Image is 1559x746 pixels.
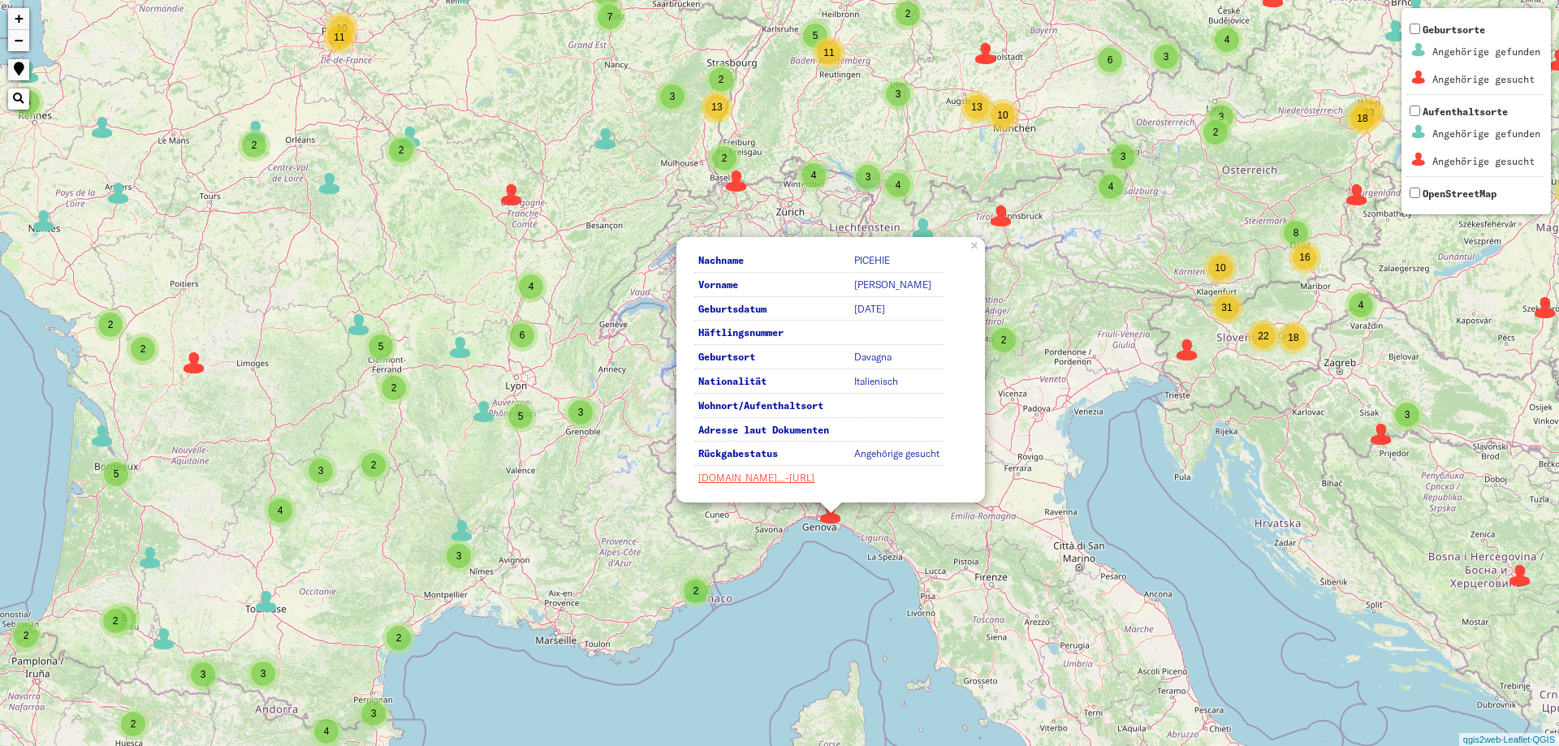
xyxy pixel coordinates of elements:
span: 22 [1258,330,1268,342]
span: 10 [1215,262,1225,274]
td: [DATE] [850,299,944,321]
span: 10 [997,110,1008,121]
td: Angehörige gefunden [1432,39,1541,65]
span: 3 [1164,51,1169,63]
th: Häftlingsnummer [694,322,849,345]
a: [DOMAIN_NAME]…-[URL] [698,472,814,484]
img: Aufenthaltsorte_1_Angeh%C3%B6rigegesucht1.png [1409,149,1429,170]
span: 2 [905,8,911,19]
input: OpenStreetMap [1410,188,1420,198]
td: Angehörige gesucht [1432,149,1541,175]
span: 5 [114,468,119,480]
span: 6 [1108,54,1113,66]
span: 8 [1293,227,1299,239]
td: Italienisch [850,371,944,394]
input: GeburtsorteAngehörige gefundenAngehörige gesucht [1410,24,1420,34]
span: 4 [324,726,330,737]
span: 4 [1224,34,1230,45]
span: 4 [811,170,817,181]
span: 3 [201,669,206,680]
span: 2 [371,459,377,471]
span: 18 [1288,332,1298,343]
span: 3 [578,407,584,418]
span: 13 [711,101,722,113]
span: 11 [334,32,344,43]
span: 3 [318,465,324,476]
span: 2 [252,140,257,151]
th: Geburtsort [694,347,849,369]
span: 4 [1108,181,1114,192]
th: Geburtsdatum [694,299,849,321]
td: PICEHIE [850,250,944,273]
th: Nationalität [694,371,849,394]
span: 3 [456,550,462,562]
a: QGIS [1532,735,1555,744]
span: 2 [391,382,397,394]
span: 16 [1299,252,1310,263]
td: Angehörige gefunden [1432,121,1541,147]
span: 5 [813,30,818,41]
span: OpenStreetMap [1423,188,1496,200]
span: 2 [399,144,404,156]
span: 5 [518,411,524,422]
span: 2 [108,319,114,330]
span: 2 [693,585,699,597]
span: Aufenthaltsorte [1406,106,1543,176]
span: 2 [396,632,402,644]
span: 4 [278,505,283,516]
span: 3 [1405,409,1410,420]
span: 31 [1221,302,1232,313]
span: 18 [1357,113,1367,124]
a: Leaflet [1503,735,1530,744]
span: 2 [113,615,119,627]
span: 2 [1213,127,1219,138]
span: 13 [971,101,982,113]
span: 3 [371,708,377,719]
th: Rückgabestatus [694,443,849,466]
span: 5 [378,341,384,352]
span: 2 [1001,334,1007,346]
span: 6 [520,330,525,341]
span: 2 [131,718,136,730]
span: 3 [1219,111,1224,123]
span: Geburtsorte [1406,24,1543,94]
input: AufenthaltsorteAngehörige gefundenAngehörige gesucht [1410,106,1420,116]
td: Angehörige gesucht [1432,67,1541,93]
span: 3 [1121,151,1126,162]
span: 2 [719,74,724,85]
span: 4 [896,179,901,191]
th: Nachname [694,250,849,273]
span: 3 [261,668,266,679]
span: 2 [722,153,728,164]
a: Zoom in [8,8,29,30]
img: Aufenthaltsorte_1_Angeh%C3%B6rigegefunden0.png [1409,122,1429,142]
a: × [967,237,985,252]
th: Wohnort/Aufenthaltsort [694,395,849,418]
span: 7 [607,11,613,23]
td: Davagna [850,347,944,369]
span: 4 [529,281,534,292]
span: 2 [24,630,29,641]
span: 3 [670,91,676,102]
th: Vorname [694,274,849,297]
td: [PERSON_NAME] [850,274,944,297]
a: Zoom out [8,30,29,51]
img: Geburtsorte_2_Angeh%C3%B6rigegefunden0.png [1409,40,1429,60]
span: 2 [140,343,146,355]
td: Angehörige gesucht [850,443,944,466]
span: 4 [1358,300,1364,311]
span: 3 [866,171,871,183]
span: 3 [896,88,901,100]
img: Geburtsorte_2_Angeh%C3%B6rigegesucht1.png [1409,67,1429,88]
span: 11 [823,47,834,58]
a: qgis2web [1463,735,1501,744]
th: Adresse laut Dokumenten [694,420,849,442]
a: Show me where I am [8,59,29,80]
